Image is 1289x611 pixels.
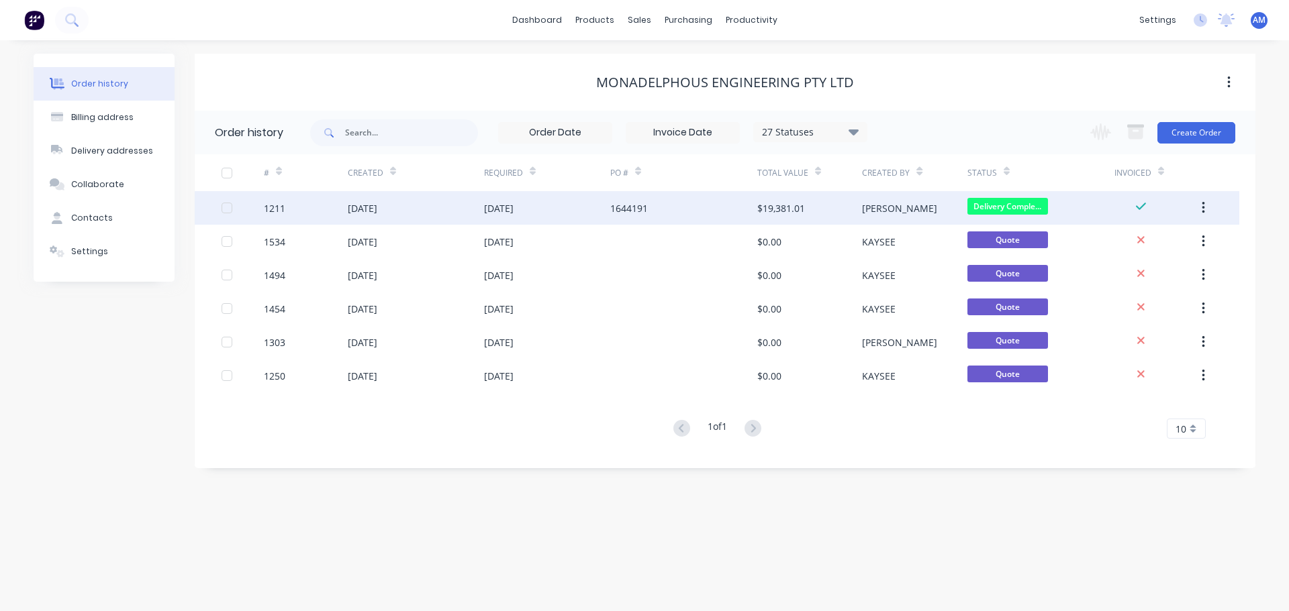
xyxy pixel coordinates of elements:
div: $0.00 [757,302,781,316]
div: Invoiced [1114,154,1198,191]
div: # [264,154,348,191]
div: [PERSON_NAME] [862,335,937,349]
div: [DATE] [348,235,377,249]
div: Required [484,167,523,179]
span: Quote [967,332,1048,349]
input: Order Date [499,123,612,143]
div: [DATE] [348,268,377,282]
div: Monadelphous Engineering Pty Ltd [596,74,854,91]
div: 1494 [264,268,285,282]
div: $0.00 [757,335,781,349]
div: Created By [862,154,967,191]
div: [DATE] [484,302,514,316]
div: products [569,10,621,30]
button: Collaborate [34,168,175,201]
div: Contacts [71,212,113,224]
div: 1644191 [610,201,648,215]
div: KAYSEE [862,235,896,249]
div: KAYSEE [862,369,896,383]
div: [DATE] [484,201,514,215]
button: Delivery addresses [34,134,175,168]
button: Billing address [34,101,175,134]
div: Billing address [71,111,134,123]
div: 1 of 1 [708,419,727,439]
div: $19,381.01 [757,201,805,215]
div: [DATE] [484,235,514,249]
div: Order history [215,125,283,141]
div: 1250 [264,369,285,383]
button: Contacts [34,201,175,235]
div: Invoiced [1114,167,1151,179]
div: 1454 [264,302,285,316]
span: Delivery Comple... [967,198,1048,215]
span: Quote [967,265,1048,282]
input: Search... [345,119,478,146]
div: PO # [610,154,757,191]
div: [DATE] [348,335,377,349]
div: Delivery addresses [71,145,153,157]
button: Order history [34,67,175,101]
div: [DATE] [484,369,514,383]
span: Quote [967,231,1048,248]
div: 1534 [264,235,285,249]
div: [DATE] [348,201,377,215]
div: [DATE] [484,335,514,349]
div: Total Value [757,167,808,179]
div: Order history [71,78,128,90]
div: Status [967,154,1114,191]
div: productivity [719,10,784,30]
div: KAYSEE [862,302,896,316]
img: Factory [24,10,44,30]
span: Quote [967,298,1048,315]
input: Invoice Date [626,123,739,143]
div: KAYSEE [862,268,896,282]
div: Collaborate [71,178,124,190]
a: dashboard [506,10,569,30]
div: Total Value [757,154,862,191]
div: [PERSON_NAME] [862,201,937,215]
div: Created [348,167,383,179]
button: Create Order [1157,122,1235,144]
div: Status [967,167,997,179]
div: $0.00 [757,369,781,383]
div: [DATE] [484,268,514,282]
div: 1303 [264,335,285,349]
div: Created By [862,167,910,179]
div: $0.00 [757,235,781,249]
div: [DATE] [348,302,377,316]
button: Settings [34,235,175,268]
div: # [264,167,269,179]
div: 1211 [264,201,285,215]
span: Quote [967,366,1048,382]
div: settings [1133,10,1183,30]
div: purchasing [658,10,719,30]
span: 10 [1176,422,1186,436]
div: sales [621,10,658,30]
div: 27 Statuses [754,125,867,140]
div: Settings [71,245,108,258]
div: [DATE] [348,369,377,383]
div: $0.00 [757,268,781,282]
div: Created [348,154,484,191]
div: PO # [610,167,628,179]
div: Required [484,154,610,191]
span: AM [1253,14,1266,26]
